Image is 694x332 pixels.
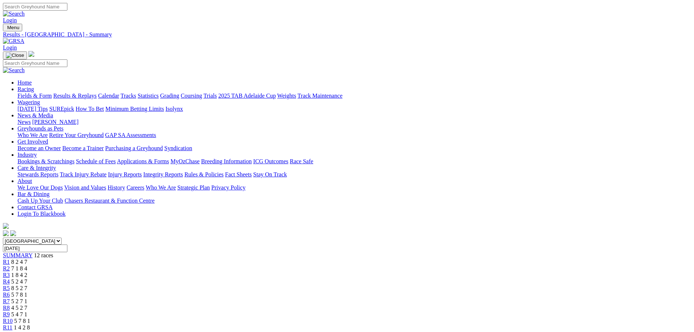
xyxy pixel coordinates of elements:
[3,11,25,17] img: Search
[160,93,179,99] a: Grading
[225,171,252,177] a: Fact Sheets
[17,198,691,204] div: Bar & Dining
[17,165,56,171] a: Care & Integrity
[28,51,34,57] img: logo-grsa-white.png
[17,145,61,151] a: Become an Owner
[17,211,66,217] a: Login To Blackbook
[143,171,183,177] a: Integrity Reports
[14,324,30,331] span: 1 4 2 8
[17,93,52,99] a: Fields & Form
[3,230,9,236] img: facebook.svg
[3,259,10,265] a: R1
[3,324,12,331] a: R11
[17,171,691,178] div: Care & Integrity
[11,292,27,298] span: 5 7 8 1
[3,3,67,11] input: Search
[211,184,246,191] a: Privacy Policy
[165,106,183,112] a: Isolynx
[17,158,74,164] a: Bookings & Scratchings
[177,184,210,191] a: Strategic Plan
[3,59,67,67] input: Search
[3,38,24,44] img: GRSA
[32,119,78,125] a: [PERSON_NAME]
[3,223,9,229] img: logo-grsa-white.png
[3,245,67,252] input: Select date
[126,184,144,191] a: Careers
[53,93,97,99] a: Results & Replays
[62,145,104,151] a: Become a Trainer
[17,145,691,152] div: Get Involved
[3,305,10,311] span: R8
[3,298,10,304] a: R7
[253,158,288,164] a: ICG Outcomes
[17,198,63,204] a: Cash Up Your Club
[17,132,691,138] div: Greyhounds as Pets
[17,184,63,191] a: We Love Our Dogs
[164,145,192,151] a: Syndication
[3,292,10,298] a: R6
[138,93,159,99] a: Statistics
[17,119,691,125] div: News & Media
[49,132,104,138] a: Retire Your Greyhound
[10,230,16,236] img: twitter.svg
[11,265,27,272] span: 7 1 8 4
[3,285,10,291] a: R5
[98,93,119,99] a: Calendar
[14,318,30,324] span: 5 7 8 1
[17,132,48,138] a: Who We Are
[17,191,50,197] a: Bar & Dining
[218,93,276,99] a: 2025 TAB Adelaide Cup
[17,152,37,158] a: Industry
[17,79,32,86] a: Home
[3,252,32,258] a: SUMMARY
[17,93,691,99] div: Racing
[121,93,136,99] a: Tracks
[17,119,31,125] a: News
[11,298,27,304] span: 5 2 7 1
[108,171,142,177] a: Injury Reports
[3,51,27,59] button: Toggle navigation
[170,158,200,164] a: MyOzChase
[49,106,74,112] a: SUREpick
[11,305,27,311] span: 4 5 2 7
[105,132,156,138] a: GAP SA Assessments
[11,311,27,317] span: 5 4 7 1
[17,204,52,210] a: Contact GRSA
[11,259,27,265] span: 8 2 4 7
[3,44,17,51] a: Login
[17,99,40,105] a: Wagering
[17,112,53,118] a: News & Media
[3,31,691,38] a: Results - [GEOGRAPHIC_DATA] - Summary
[3,17,17,23] a: Login
[203,93,217,99] a: Trials
[60,171,106,177] a: Track Injury Rebate
[76,106,104,112] a: How To Bet
[17,125,63,132] a: Greyhounds as Pets
[17,158,691,165] div: Industry
[201,158,252,164] a: Breeding Information
[34,252,53,258] span: 12 races
[11,272,27,278] span: 1 8 4 2
[17,171,58,177] a: Stewards Reports
[3,278,10,285] a: R4
[11,278,27,285] span: 5 2 4 7
[17,106,691,112] div: Wagering
[107,184,125,191] a: History
[181,93,202,99] a: Coursing
[64,184,106,191] a: Vision and Values
[7,25,19,30] span: Menu
[3,311,10,317] a: R9
[290,158,313,164] a: Race Safe
[3,265,10,272] a: R2
[3,318,13,324] span: R10
[17,178,32,184] a: About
